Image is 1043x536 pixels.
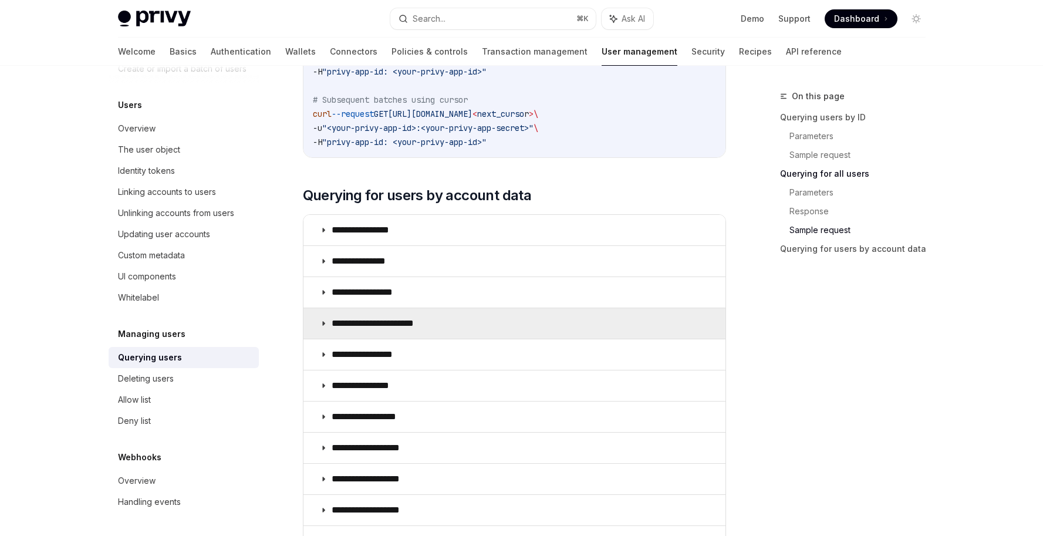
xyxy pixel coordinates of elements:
[391,38,468,66] a: Policies & controls
[313,123,322,133] span: -u
[534,123,538,133] span: \
[313,109,332,119] span: curl
[118,98,142,112] h5: Users
[413,12,445,26] div: Search...
[118,248,185,262] div: Custom metadata
[109,118,259,139] a: Overview
[789,202,935,221] a: Response
[691,38,725,66] a: Security
[602,8,653,29] button: Ask AI
[332,109,374,119] span: --request
[472,109,477,119] span: <
[388,109,472,119] span: [URL][DOMAIN_NAME]
[211,38,271,66] a: Authentication
[109,410,259,432] a: Deny list
[118,143,180,157] div: The user object
[780,108,935,127] a: Querying users by ID
[109,224,259,245] a: Updating user accounts
[118,372,174,386] div: Deleting users
[118,450,161,464] h5: Webhooks
[109,287,259,308] a: Whitelabel
[109,181,259,203] a: Linking accounts to users
[792,89,845,103] span: On this page
[322,66,487,77] span: "privy-app-id: <your-privy-app-id>"
[739,38,772,66] a: Recipes
[118,414,151,428] div: Deny list
[118,495,181,509] div: Handling events
[741,13,764,25] a: Demo
[907,9,926,28] button: Toggle dark mode
[118,269,176,284] div: UI components
[109,160,259,181] a: Identity tokens
[789,146,935,164] a: Sample request
[825,9,897,28] a: Dashboard
[534,109,538,119] span: \
[109,245,259,266] a: Custom metadata
[109,368,259,389] a: Deleting users
[109,139,259,160] a: The user object
[285,38,316,66] a: Wallets
[524,109,529,119] span: r
[109,389,259,410] a: Allow list
[778,13,811,25] a: Support
[118,206,234,220] div: Unlinking accounts from users
[780,240,935,258] a: Querying for users by account data
[576,14,589,23] span: ⌘ K
[118,11,191,27] img: light logo
[118,227,210,241] div: Updating user accounts
[118,185,216,199] div: Linking accounts to users
[477,109,524,119] span: next_curso
[602,38,677,66] a: User management
[118,38,156,66] a: Welcome
[118,474,156,488] div: Overview
[109,470,259,491] a: Overview
[482,38,588,66] a: Transaction management
[330,38,377,66] a: Connectors
[118,291,159,305] div: Whitelabel
[374,109,388,119] span: GET
[118,164,175,178] div: Identity tokens
[109,203,259,224] a: Unlinking accounts from users
[109,266,259,287] a: UI components
[834,13,879,25] span: Dashboard
[786,38,842,66] a: API reference
[313,95,468,105] span: # Subsequent batches using cursor
[118,122,156,136] div: Overview
[390,8,596,29] button: Search...⌘K
[322,137,487,147] span: "privy-app-id: <your-privy-app-id>"
[529,109,534,119] span: >
[109,347,259,368] a: Querying users
[322,123,534,133] span: "<your-privy-app-id>:<your-privy-app-secret>"
[789,183,935,202] a: Parameters
[789,221,935,240] a: Sample request
[313,66,322,77] span: -H
[313,137,322,147] span: -H
[118,327,185,341] h5: Managing users
[780,164,935,183] a: Querying for all users
[109,491,259,513] a: Handling events
[622,13,645,25] span: Ask AI
[118,350,182,365] div: Querying users
[170,38,197,66] a: Basics
[118,393,151,407] div: Allow list
[303,186,532,205] span: Querying for users by account data
[789,127,935,146] a: Parameters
